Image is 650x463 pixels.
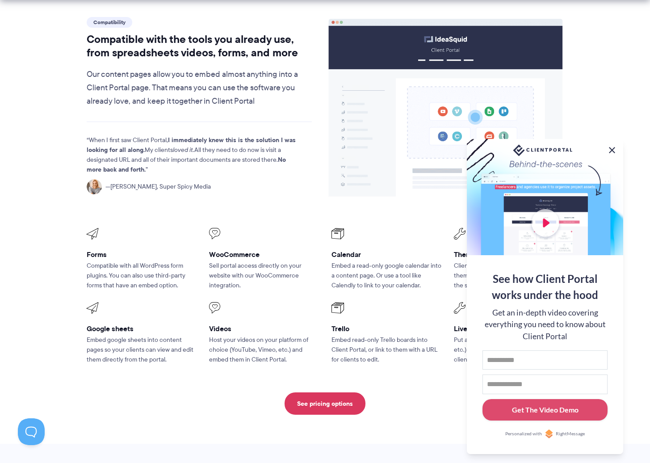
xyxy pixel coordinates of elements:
p: When I first saw Client Portal, My clients All they need to do now is visit a designated URL and ... [87,135,297,175]
p: Embed google sheets into content pages so your clients can view and edit them directly from the p... [87,335,197,365]
p: Embed a read-only google calendar into a content page. Or use a tool like Calendly to link to you... [331,261,441,290]
h3: Google sheets [87,324,197,333]
div: Get The Video Demo [512,404,579,415]
div: Get an in-depth video covering everything you need to know about Client Portal [482,307,608,342]
div: See how Client Portal works under the hood [482,271,608,303]
h3: Trello [331,324,441,333]
p: Host your videos on your platform of choice (YouTube, Vimeo, etc.) and embed them in Client Portal. [209,335,319,365]
span: RightMessage [556,430,585,438]
span: Compatibility [87,17,132,28]
h3: Live chat [454,324,564,333]
iframe: Toggle Customer Support [18,418,45,445]
p: Client Portal works with any WordPress theme whether it’s custom built or off the shelf. [454,261,564,290]
h3: WooCommerce [209,250,319,259]
p: Embed read-only Trello boards into Client Portal, or link to them with a URL for clients to edit. [331,335,441,365]
em: loved it. [173,145,194,154]
span: [PERSON_NAME], Super Spicy Media [105,182,211,192]
p: Put any live chat widget (Drift, Intercom, etc.) on portal pages to chat with your clients in the... [454,335,564,365]
strong: I immediately knew this is the solution I was looking for all along. [87,135,296,155]
a: See pricing options [285,392,365,415]
strong: No more back and forth. [87,155,286,174]
span: Personalized with [505,430,542,438]
h3: Videos [209,324,319,333]
h2: Compatible with the tools you already use, from spreadsheets videos, forms, and more [87,33,312,59]
h3: Themes [454,250,564,259]
p: Sell portal access directly on your website with our WooCommerce integration. [209,261,319,290]
h3: Calendar [331,250,441,259]
p: Our content pages allow you to embed almost anything into a Client Portal page. That means you ca... [87,68,312,108]
h3: Forms [87,250,197,259]
img: Personalized with RightMessage [545,429,554,438]
button: Get The Video Demo [482,399,608,421]
a: Personalized withRightMessage [482,429,608,438]
p: Compatible with all WordPress form plugins. You can also use third-party forms that have an embed... [87,261,197,290]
